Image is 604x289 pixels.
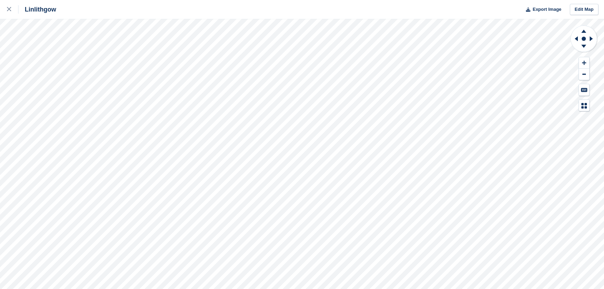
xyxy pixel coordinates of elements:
button: Keyboard Shortcuts [579,84,589,96]
button: Zoom Out [579,69,589,80]
button: Zoom In [579,57,589,69]
span: Export Image [533,6,561,13]
button: Map Legend [579,100,589,111]
div: Linlithgow [18,5,56,14]
button: Export Image [522,4,561,15]
a: Edit Map [570,4,598,15]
